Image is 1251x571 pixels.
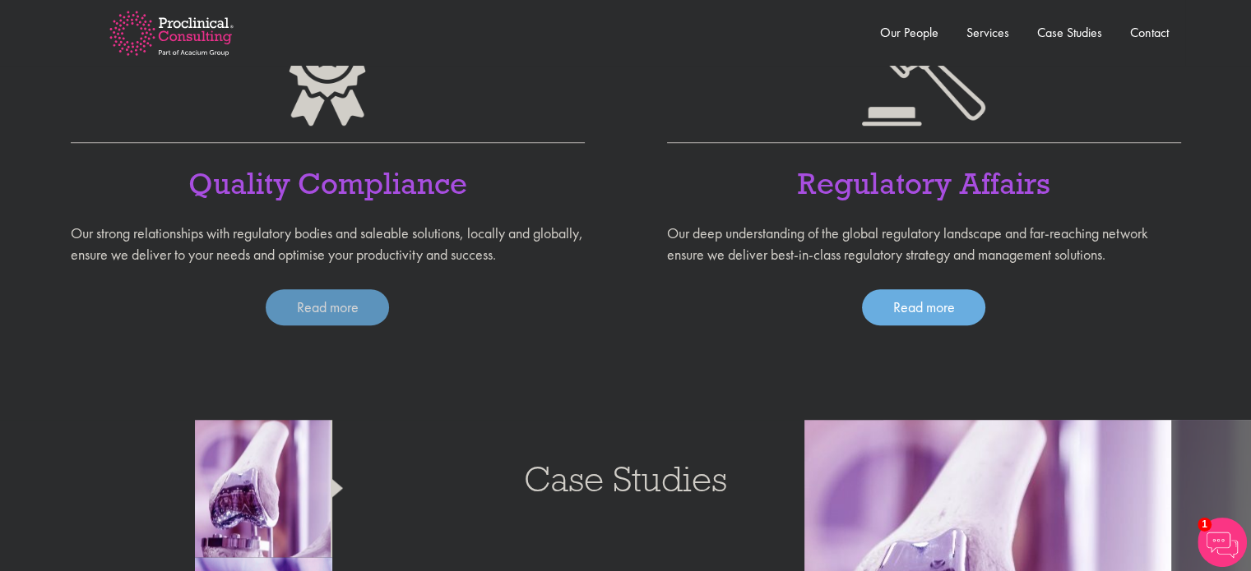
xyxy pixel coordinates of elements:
a: Privacy Policy [111,172,189,185]
a: Our People [880,24,938,41]
img: Chatbot [1198,518,1247,567]
img: Regulatory Affairs< [862,14,985,126]
span: 1 [1198,518,1212,532]
a: Services [966,24,1009,41]
a: Read more [266,289,389,325]
a: Read more [862,289,985,325]
a: Quality Compliance [188,163,467,202]
p: Our strong relationships with regulatory bodies and saleable solutions, locally and globally, ens... [71,223,585,265]
img: Quality Compliance [286,14,368,125]
p: Our deep understanding of the global regulatory landscape and far-reaching network ensure we deli... [667,223,1181,265]
a: Case Studies [1037,24,1102,41]
a: Regulatory Affairs [798,163,1050,202]
a: Contact [1130,24,1169,41]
